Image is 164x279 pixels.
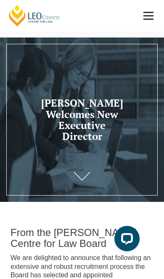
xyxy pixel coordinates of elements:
h2: From the [PERSON_NAME] Centre for Law Board [11,227,153,249]
a: [PERSON_NAME] Centre for Law [8,4,61,27]
h1: [PERSON_NAME] Welcomes New Executive Director [41,97,123,142]
iframe: LiveChat chat widget [108,223,143,258]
